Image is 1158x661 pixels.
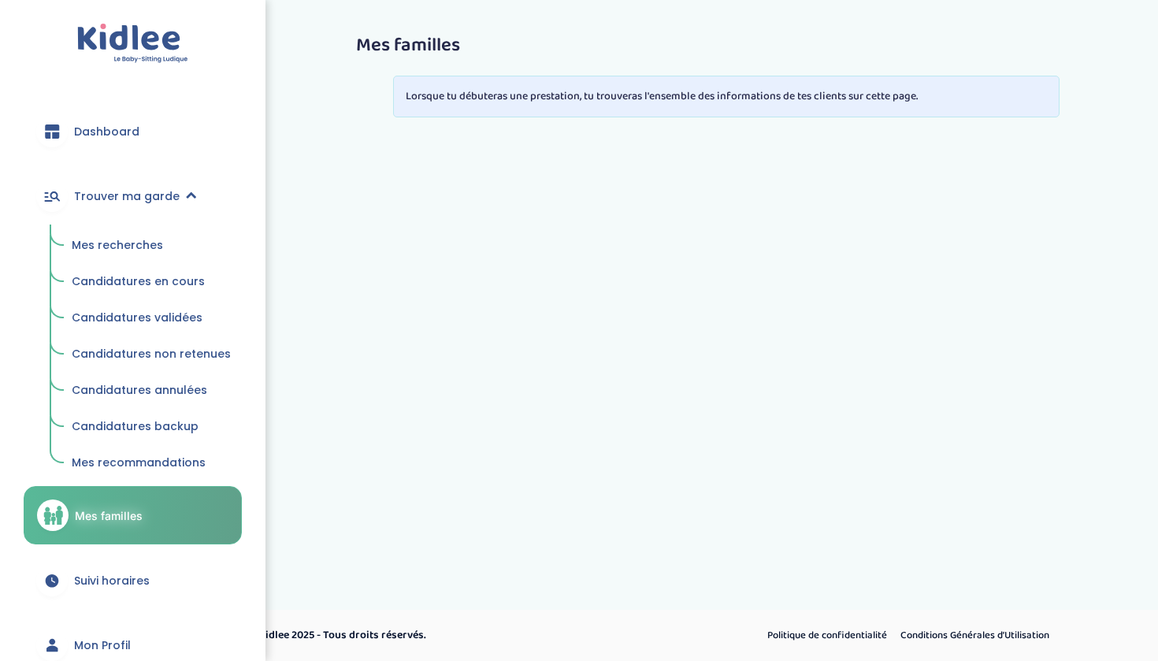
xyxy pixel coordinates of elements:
[61,267,242,297] a: Candidatures en cours
[356,35,1097,56] h3: Mes familles
[895,626,1055,646] a: Conditions Générales d’Utilisation
[24,168,242,225] a: Trouver ma garde
[72,346,231,362] span: Candidatures non retenues
[74,188,180,205] span: Trouver ma garde
[61,340,242,369] a: Candidatures non retenues
[74,124,139,140] span: Dashboard
[61,303,242,333] a: Candidatures validées
[72,237,163,253] span: Mes recherches
[406,88,1047,105] p: Lorsque tu débuteras une prestation, tu trouveras l'ensemble des informations de tes clients sur ...
[72,310,202,325] span: Candidatures validées
[72,382,207,398] span: Candidatures annulées
[61,231,242,261] a: Mes recherches
[74,637,131,654] span: Mon Profil
[72,418,199,434] span: Candidatures backup
[24,486,242,544] a: Mes familles
[77,24,188,64] img: logo.svg
[74,573,150,589] span: Suivi horaires
[762,626,893,646] a: Politique de confidentialité
[72,273,205,289] span: Candidatures en cours
[61,376,242,406] a: Candidatures annulées
[61,448,242,478] a: Mes recommandations
[24,552,242,609] a: Suivi horaires
[249,627,646,644] p: © Kidlee 2025 - Tous droits réservés.
[72,455,206,470] span: Mes recommandations
[61,412,242,442] a: Candidatures backup
[24,103,242,160] a: Dashboard
[75,507,143,524] span: Mes familles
